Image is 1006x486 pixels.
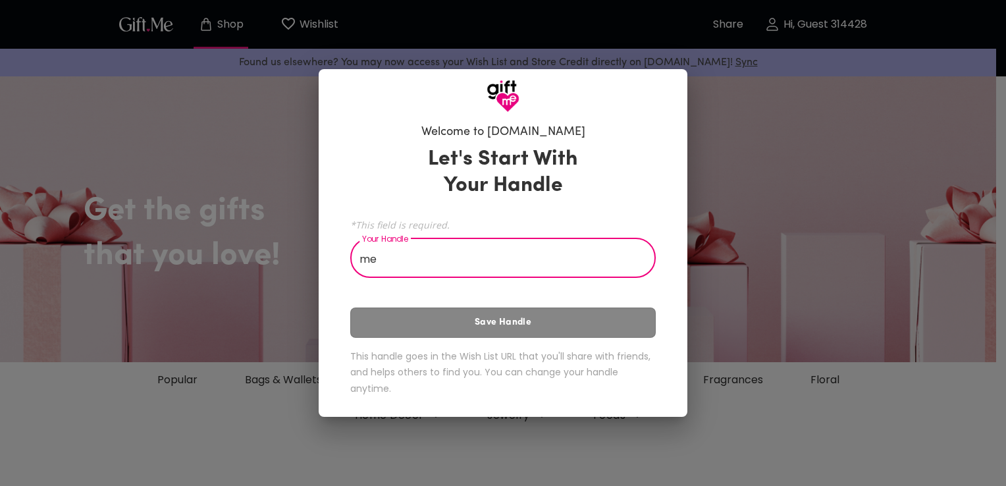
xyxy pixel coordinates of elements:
h6: Welcome to [DOMAIN_NAME] [421,124,585,140]
input: Your Handle [350,241,641,278]
img: GiftMe Logo [487,80,519,113]
span: *This field is required. [350,219,656,231]
h3: Let's Start With Your Handle [411,146,595,199]
h6: This handle goes in the Wish List URL that you'll share with friends, and helps others to find yo... [350,348,656,397]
